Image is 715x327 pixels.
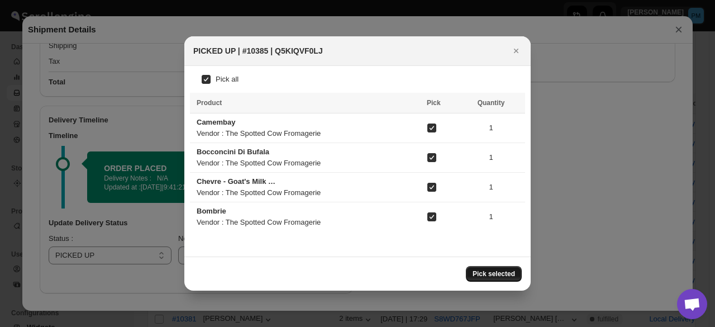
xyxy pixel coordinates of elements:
[197,117,278,128] div: Camembay
[197,218,321,226] span: Vendor : The Spotted Cow Fromagerie
[464,182,518,193] span: 1
[197,146,278,158] div: Bocconcini Di Bufala
[193,45,323,56] h2: PICKED UP | #10385 | Q5KIQVF0LJ
[197,99,222,107] span: Product
[197,129,321,138] span: Vendor : The Spotted Cow Fromagerie
[466,266,522,282] button: Pick selected
[464,152,518,163] span: 1
[508,43,524,59] button: Close
[197,206,278,217] div: Bombrie
[677,289,707,319] div: Open chat
[427,99,441,107] span: Pick
[464,122,518,134] span: 1
[473,269,515,278] span: Pick selected
[197,188,321,197] span: Vendor : The Spotted Cow Fromagerie
[464,211,518,222] span: 1
[478,99,505,107] span: Quantity
[216,75,239,83] span: Pick all
[197,176,278,187] div: Chevre - Goat's Milk Cheeses
[197,159,321,167] span: Vendor : The Spotted Cow Fromagerie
